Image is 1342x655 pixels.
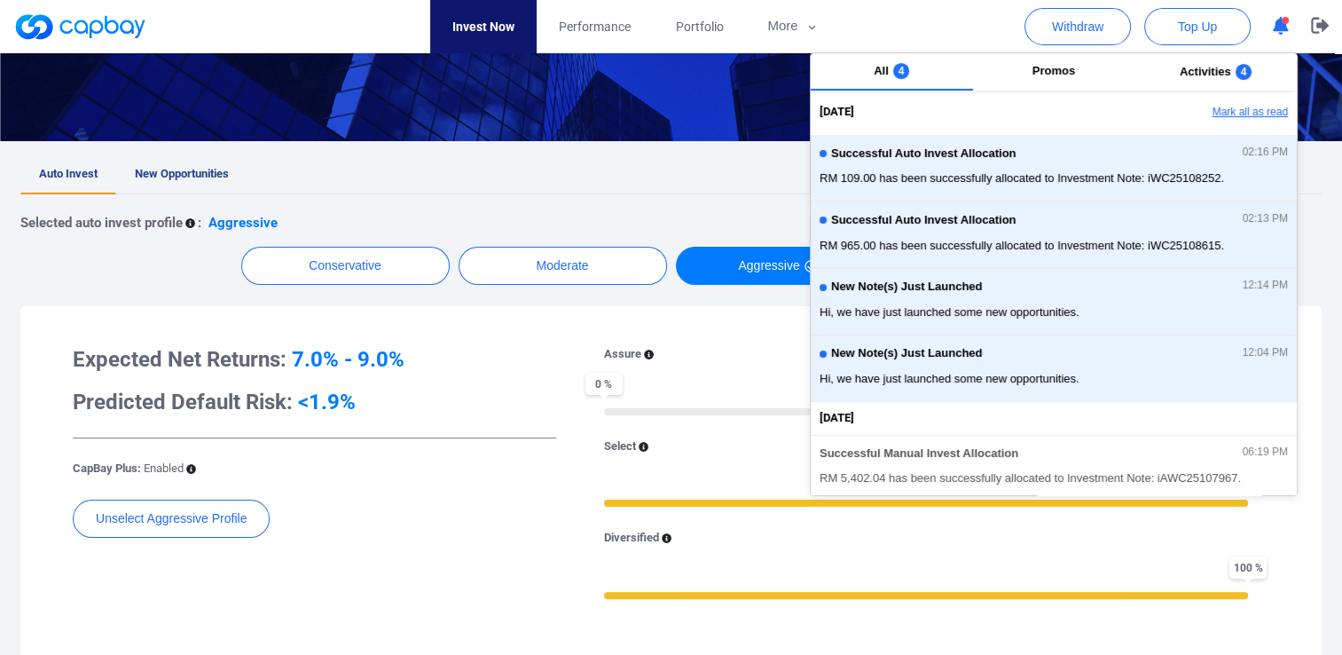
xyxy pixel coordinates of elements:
button: New Note(s) Just Launched12:04 PMHi, we have just launched some new opportunities. [811,335,1297,402]
span: Portfolio [675,17,723,36]
button: Moderate [459,247,667,285]
h3: Expected Net Returns: [73,345,556,374]
button: Top Up [1144,8,1251,45]
span: 02:13 PM [1243,213,1288,225]
span: 7.0% - 9.0% [292,347,404,372]
span: Successful Auto Invest Allocation [831,214,1016,227]
span: Auto Invest [39,167,98,180]
span: New Opportunities [135,167,229,180]
span: RM 5,402.04 has been successfully allocated to Investment Note: iAWC25107967. [820,470,1288,487]
span: Successful Manual Invest Allocation [820,447,1018,461]
span: [DATE] [820,409,854,428]
p: Aggressive [208,212,278,233]
span: All [874,64,889,77]
button: Aggressive [676,247,884,285]
button: Activities4 [1134,53,1297,91]
p: Select [604,438,636,456]
span: 06:19 PM [1243,446,1288,459]
button: Promos [973,53,1135,91]
span: Activities [1180,65,1231,78]
span: Promos [1032,64,1075,77]
span: Hi, we have just launched some new opportunities. [820,370,1288,388]
span: 4 [1236,64,1252,80]
span: New Note(s) Just Launched [831,280,982,294]
p: CapBay Plus: [73,460,184,478]
button: Withdraw [1024,8,1131,45]
button: Unselect Aggressive Profile [73,500,270,538]
span: Performance [559,17,631,36]
span: Hi, we have just launched some new opportunities. [820,304,1288,321]
span: <1.9% [298,390,356,414]
button: Mark all as read [1106,98,1297,128]
p: : [198,212,201,233]
span: New Note(s) Just Launched [831,347,982,360]
span: 02:16 PM [1243,146,1288,159]
h3: Predicted Default Risk: [73,388,556,416]
span: Top Up [1178,18,1217,36]
span: Enabled [144,462,184,475]
p: Assure [604,345,641,364]
span: 12:14 PM [1243,280,1288,292]
button: Successful Manual Invest Allocation06:19 PMRM 5,402.04 has been successfully allocated to Investm... [811,435,1297,501]
button: Conservative [241,247,450,285]
button: Successful Auto Invest Allocation02:13 PMRM 965.00 has been successfully allocated to Investment ... [811,201,1297,268]
span: Successful Auto Invest Allocation [831,147,1016,161]
span: 0 % [585,373,623,395]
p: Selected auto invest profile [20,212,183,233]
span: RM 109.00 has been successfully allocated to Investment Note: iWC25108252. [820,170,1288,187]
span: RM 965.00 has been successfully allocated to Investment Note: iWC25108615. [820,237,1288,255]
span: 100 % [1229,556,1267,579]
button: All4 [811,53,973,91]
span: 4 [893,63,910,79]
span: [DATE] [820,103,854,122]
button: Successful Auto Invest Allocation02:16 PMRM 109.00 has been successfully allocated to Investment ... [811,135,1297,201]
button: New Note(s) Just Launched12:14 PMHi, we have just launched some new opportunities. [811,268,1297,335]
span: 12:04 PM [1243,347,1288,359]
p: Diversified [604,529,659,548]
